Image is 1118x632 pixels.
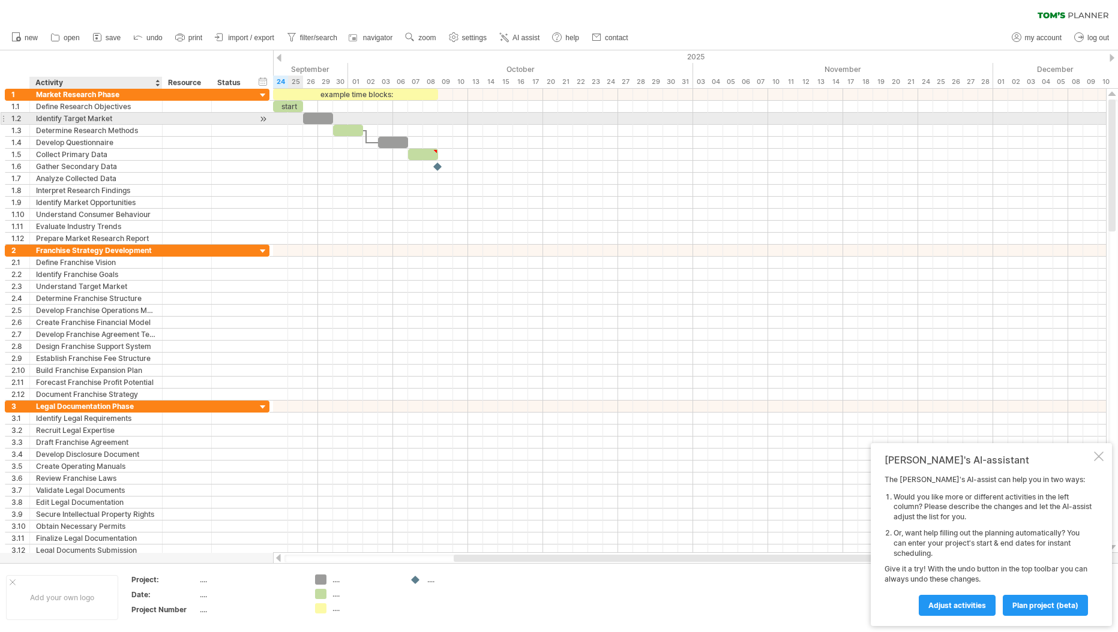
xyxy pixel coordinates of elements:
[11,365,29,376] div: 2.10
[11,125,29,136] div: 1.3
[288,76,303,88] div: Thursday, 25 September 2025
[228,34,274,42] span: import / export
[423,76,438,88] div: Wednesday, 8 October 2025
[11,473,29,484] div: 3.6
[11,449,29,460] div: 3.4
[512,34,539,42] span: AI assist
[543,76,558,88] div: Monday, 20 October 2025
[753,76,768,88] div: Friday, 7 November 2025
[217,77,244,89] div: Status
[798,76,813,88] div: Wednesday, 12 November 2025
[11,437,29,448] div: 3.3
[828,76,843,88] div: Friday, 14 November 2025
[8,30,41,46] a: new
[36,305,156,316] div: Develop Franchise Operations Model
[257,113,269,125] div: scroll to activity
[131,574,197,585] div: Project:
[36,209,156,220] div: Understand Consumer Behaviour
[11,257,29,268] div: 2.1
[528,76,543,88] div: Friday, 17 October 2025
[918,76,933,88] div: Monday, 24 November 2025
[618,76,633,88] div: Monday, 27 October 2025
[1003,595,1088,616] a: plan project (beta)
[678,76,693,88] div: Friday, 31 October 2025
[273,101,303,112] div: start
[36,401,156,412] div: Legal Documentation Phase
[11,377,29,388] div: 2.11
[36,377,156,388] div: Forecast Franchise Profit Potential
[36,437,156,448] div: Draft Franchise Agreement
[11,197,29,208] div: 1.9
[36,329,156,340] div: Develop Franchise Agreement Terms
[873,76,888,88] div: Wednesday, 19 November 2025
[36,508,156,520] div: Secure Intellectual Property Rights
[318,76,333,88] div: Monday, 29 September 2025
[273,89,438,100] div: example time blocks:
[11,137,29,148] div: 1.4
[498,76,513,88] div: Wednesday, 15 October 2025
[11,532,29,544] div: 3.11
[11,496,29,508] div: 3.8
[1009,30,1065,46] a: my account
[11,353,29,364] div: 2.9
[172,30,206,46] a: print
[273,76,288,88] div: Wednesday, 24 September 2025
[11,484,29,496] div: 3.7
[894,492,1092,522] li: Would you like more or different activities in the left column? Please describe the changes and l...
[300,34,337,42] span: filter/search
[378,76,393,88] div: Friday, 3 October 2025
[408,76,423,88] div: Tuesday, 7 October 2025
[427,574,493,585] div: ....
[483,76,498,88] div: Tuesday, 14 October 2025
[35,77,155,89] div: Activity
[496,30,543,46] a: AI assist
[36,281,156,292] div: Understand Target Market
[36,449,156,460] div: Develop Disclosure Document
[894,528,1092,558] li: Or, want help filling out the planning automatically? You can enter your project's start & end da...
[363,76,378,88] div: Thursday, 2 October 2025
[11,149,29,160] div: 1.5
[36,125,156,136] div: Determine Research Methods
[708,76,723,88] div: Tuesday, 4 November 2025
[25,34,38,42] span: new
[663,76,678,88] div: Thursday, 30 October 2025
[453,76,468,88] div: Friday, 10 October 2025
[348,63,693,76] div: October 2025
[11,317,29,328] div: 2.6
[130,30,166,46] a: undo
[1012,601,1078,610] span: plan project (beta)
[36,496,156,508] div: Edit Legal Documentation
[89,30,124,46] a: save
[36,257,156,268] div: Define Franchise Vision
[11,89,29,100] div: 1
[813,76,828,88] div: Thursday, 13 November 2025
[693,76,708,88] div: Monday, 3 November 2025
[284,30,341,46] a: filter/search
[36,317,156,328] div: Create Franchise Financial Model
[468,76,483,88] div: Monday, 13 October 2025
[212,30,278,46] a: import / export
[36,245,156,256] div: Franchise Strategy Development
[36,341,156,352] div: Design Franchise Support System
[348,76,363,88] div: Wednesday, 1 October 2025
[333,76,348,88] div: Tuesday, 30 September 2025
[446,30,490,46] a: settings
[11,329,29,340] div: 2.7
[36,413,156,424] div: Identify Legal Requirements
[36,365,156,376] div: Build Franchise Expansion Plan
[11,269,29,280] div: 2.2
[1008,76,1023,88] div: Tuesday, 2 December 2025
[11,341,29,352] div: 2.8
[36,137,156,148] div: Develop Questionnaire
[513,76,528,88] div: Thursday, 16 October 2025
[1098,76,1113,88] div: Wednesday, 10 December 2025
[64,34,80,42] span: open
[573,76,588,88] div: Wednesday, 22 October 2025
[36,484,156,496] div: Validate Legal Documents
[363,34,392,42] span: navigator
[11,389,29,400] div: 2.12
[11,281,29,292] div: 2.3
[723,76,738,88] div: Wednesday, 5 November 2025
[188,34,202,42] span: print
[1087,34,1109,42] span: log out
